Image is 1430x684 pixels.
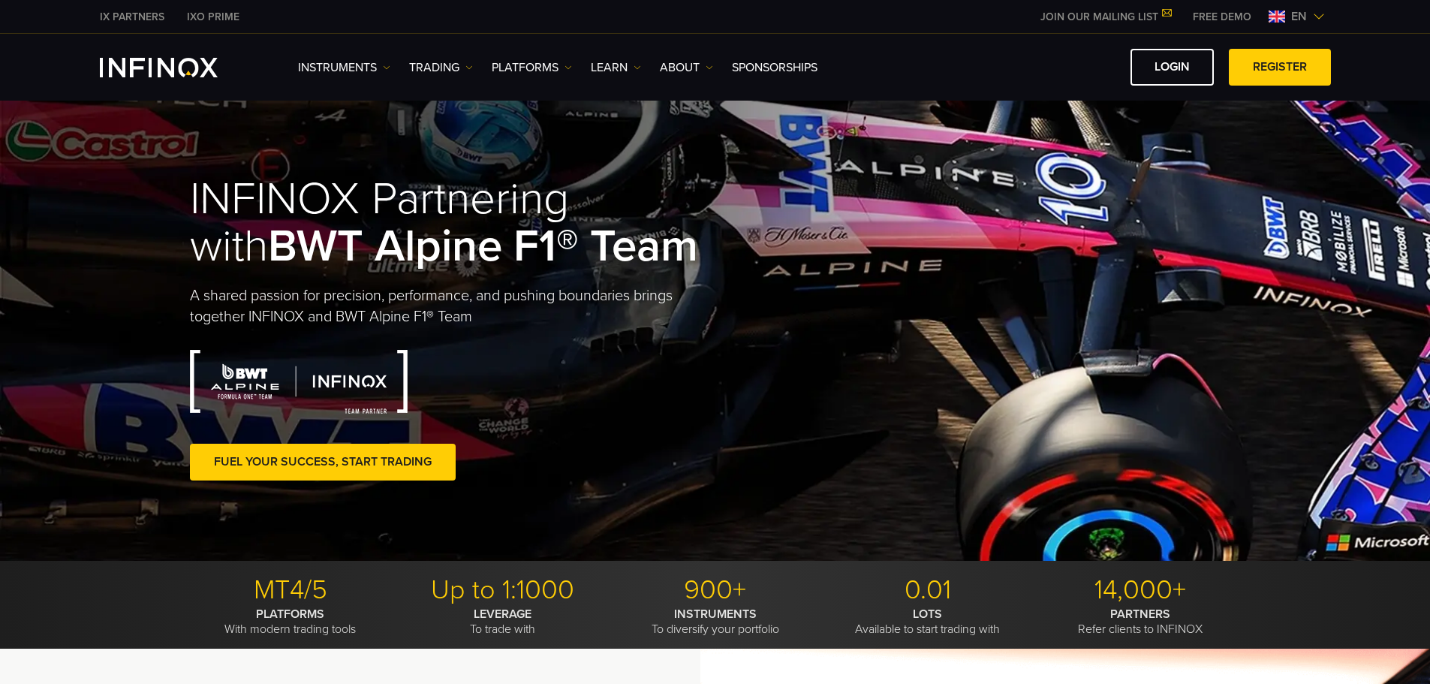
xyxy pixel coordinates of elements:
[409,59,473,77] a: TRADING
[591,59,641,77] a: Learn
[732,59,817,77] a: SPONSORSHIPS
[268,219,698,273] strong: BWT Alpine F1® Team
[492,59,572,77] a: PLATFORMS
[1182,9,1263,25] a: INFINOX MENU
[190,176,715,270] h1: INFINOX Partnering with
[1229,49,1331,86] a: REGISTER
[1029,11,1182,23] a: JOIN OUR MAILING LIST
[1285,8,1313,26] span: en
[190,444,456,481] a: FUEL YOUR SUCCESS, START TRADING
[1130,49,1214,86] a: LOGIN
[89,9,176,25] a: INFINOX
[176,9,251,25] a: INFINOX
[298,59,390,77] a: Instruments
[100,58,253,77] a: INFINOX Logo
[190,285,715,327] p: A shared passion for precision, performance, and pushing boundaries brings together INFINOX and B...
[660,59,713,77] a: ABOUT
